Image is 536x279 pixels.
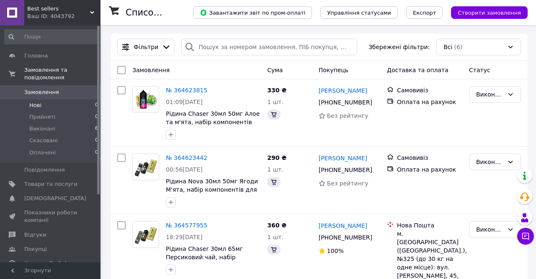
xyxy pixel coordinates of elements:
[319,86,367,95] a: [PERSON_NAME]
[267,154,286,161] span: 290 ₴
[476,90,504,99] div: Виконано
[267,222,286,229] span: 360 ₴
[132,67,170,73] span: Замовлення
[166,99,203,105] span: 01:09[DATE]
[4,29,99,44] input: Пошук
[319,154,367,162] a: [PERSON_NAME]
[397,86,462,94] div: Самовивіз
[267,234,283,240] span: 1 шт.
[24,260,70,267] span: Каталог ProSale
[267,166,283,173] span: 1 шт.
[469,67,490,73] span: Статус
[397,98,462,106] div: Оплата на рахунок
[27,5,90,13] span: Best sellers
[27,13,100,20] div: Ваш ID: 4043792
[24,180,77,188] span: Товари та послуги
[166,110,260,151] a: Рідина Chaser 30мл 50мг Алое та м'ята, набір компонентів для змішування заправки, жижі, для под с...
[133,154,159,180] img: Фото товару
[24,209,77,224] span: Показники роботи компанії
[181,39,357,55] input: Пошук за номером замовлення, ПІБ покупця, номером телефону, Email, номером накладної
[327,112,368,119] span: Без рейтингу
[29,149,56,156] span: Оплачені
[476,157,504,167] div: Виконано
[443,9,528,16] a: Створити замовлення
[24,195,86,202] span: [DEMOGRAPHIC_DATA]
[95,149,98,156] span: 0
[166,234,203,240] span: 18:29[DATE]
[317,164,374,176] div: [PHONE_NUMBER]
[29,125,55,133] span: Виконані
[387,67,448,73] span: Доставка та оплата
[95,137,98,144] span: 0
[443,43,452,51] span: Всі
[24,245,47,253] span: Покупці
[458,10,521,16] span: Створити замовлення
[24,89,59,96] span: Замовлення
[29,102,41,109] span: Нові
[454,44,462,50] span: (6)
[476,225,504,234] div: Виконано
[95,113,98,121] span: 0
[327,10,391,16] span: Управління статусами
[126,8,211,18] h1: Список замовлень
[267,87,286,94] span: 330 ₴
[95,102,98,109] span: 0
[166,222,207,229] a: № 364577955
[166,87,207,94] a: № 364623815
[166,166,203,173] span: 00:56[DATE]
[317,232,374,243] div: [PHONE_NUMBER]
[319,67,348,73] span: Покупець
[24,231,46,239] span: Відгуки
[132,86,159,113] a: Фото товару
[132,154,159,180] a: Фото товару
[406,6,443,19] button: Експорт
[95,125,98,133] span: 6
[29,113,55,121] span: Прийняті
[166,154,207,161] a: № 364623442
[413,10,436,16] span: Експорт
[451,6,528,19] button: Створити замовлення
[397,154,462,162] div: Самовивіз
[317,96,374,108] div: [PHONE_NUMBER]
[320,6,398,19] button: Управління статусами
[200,9,305,16] span: Завантажити звіт по пром-оплаті
[327,248,344,254] span: 100%
[193,6,312,19] button: Завантажити звіт по пром-оплаті
[133,88,159,111] img: Фото товару
[267,99,283,105] span: 1 шт.
[368,43,430,51] span: Збережені фільтри:
[133,222,159,248] img: Фото товару
[517,228,534,245] button: Чат з покупцем
[29,137,58,144] span: Скасовані
[319,222,367,230] a: [PERSON_NAME]
[24,166,65,174] span: Повідомлення
[397,221,462,229] div: Нова Пошта
[134,43,158,51] span: Фільтри
[24,66,100,81] span: Замовлення та повідомлення
[327,180,368,187] span: Без рейтингу
[267,67,283,73] span: Cума
[166,178,258,218] a: Рідина Nova 30мл 50мг Ягоди М'ята, набір компонентів для змішування заправки, жижі, для под систе...
[24,52,48,60] span: Головна
[397,165,462,174] div: Оплата на рахунок
[132,221,159,248] a: Фото товару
